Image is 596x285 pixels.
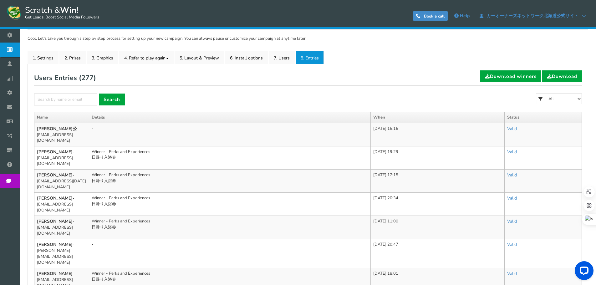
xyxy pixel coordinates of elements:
[89,112,371,123] th: Details
[22,5,99,20] span: Scratch &
[66,37,71,42] img: tab_keywords_by_traffic_grey.svg
[371,193,505,216] td: [DATE] 20:34
[119,51,174,64] a: 4. Refer to play again
[504,112,582,123] th: Status
[460,13,470,19] span: Help
[18,10,31,15] div: v 4.0.25
[28,36,588,42] p: Cool. Let's take you through a step by step process for setting up your new campaign. You can alw...
[570,259,596,285] iframe: LiveChat chat widget
[175,51,224,64] a: 5. Layout & Preview
[89,239,371,268] td: -
[507,172,517,178] a: Valid
[37,126,77,132] b: [PERSON_NAME]公
[371,146,505,169] td: [DATE] 19:29
[89,216,371,239] td: Winner - Perks and Experiences 日帰り入浴券
[10,16,15,22] img: website_grey.svg
[37,271,73,277] b: [PERSON_NAME]
[451,11,473,21] a: Help
[507,126,517,132] a: Valid
[81,73,94,83] span: 277
[424,13,445,19] span: Book a call
[413,11,448,21] a: Book a call
[89,193,371,216] td: Winner - Perks and Experiences 日帰り入浴券
[296,51,324,64] a: 8. Entries
[99,94,125,105] a: Search
[37,149,73,155] b: [PERSON_NAME]
[89,123,371,146] td: -
[16,16,72,22] div: ドメイン: [DOMAIN_NAME]
[507,195,517,201] a: Valid
[59,51,86,64] a: 2. Prizes
[371,112,505,123] th: When
[60,5,78,16] strong: Win!
[34,146,89,169] td: - [EMAIL_ADDRESS][DOMAIN_NAME]
[371,239,505,268] td: [DATE] 20:47
[10,10,15,15] img: logo_orange.svg
[25,15,99,20] small: Get Leads, Boost Social Media Followers
[34,239,89,268] td: - [PERSON_NAME][EMAIL_ADDRESS][DOMAIN_NAME]
[37,172,73,178] b: [PERSON_NAME]
[34,70,96,85] h2: Users Entries ( )
[28,38,52,42] div: ドメイン概要
[483,13,582,18] span: カーオーナーズネットワーク北海道公式サイト
[6,5,22,20] img: Scratch and Win
[480,70,541,82] a: Download winners
[34,94,97,105] input: Search by name or email
[73,38,101,42] div: キーワード流入
[89,170,371,193] td: Winner - Perks and Experiences 日帰り入浴券
[507,218,517,224] a: Valid
[34,216,89,239] td: - [EMAIL_ADDRESS][DOMAIN_NAME]
[507,242,517,247] a: Valid
[6,5,99,20] a: Scratch &Win! Get Leads, Boost Social Media Followers
[371,170,505,193] td: [DATE] 17:15
[269,51,295,64] a: 7. Users
[21,37,26,42] img: tab_domain_overview_orange.svg
[34,193,89,216] td: - [EMAIL_ADDRESS][DOMAIN_NAME]
[87,51,118,64] a: 3. Graphics
[542,70,582,82] a: Download
[34,123,89,146] td: - [EMAIL_ADDRESS][DOMAIN_NAME]
[37,218,73,224] b: [PERSON_NAME]
[34,112,89,123] th: Name
[507,271,517,277] a: Valid
[371,216,505,239] td: [DATE] 11:00
[371,123,505,146] td: [DATE] 15:16
[89,146,371,169] td: Winner - Perks and Experiences 日帰り入浴券
[34,170,89,193] td: - [EMAIL_ADDRESS][DATE][DOMAIN_NAME]
[37,195,73,201] b: [PERSON_NAME]
[225,51,268,64] a: 6. Install options
[37,242,73,247] b: [PERSON_NAME]
[507,149,517,155] a: Valid
[28,51,59,64] a: 1. Settings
